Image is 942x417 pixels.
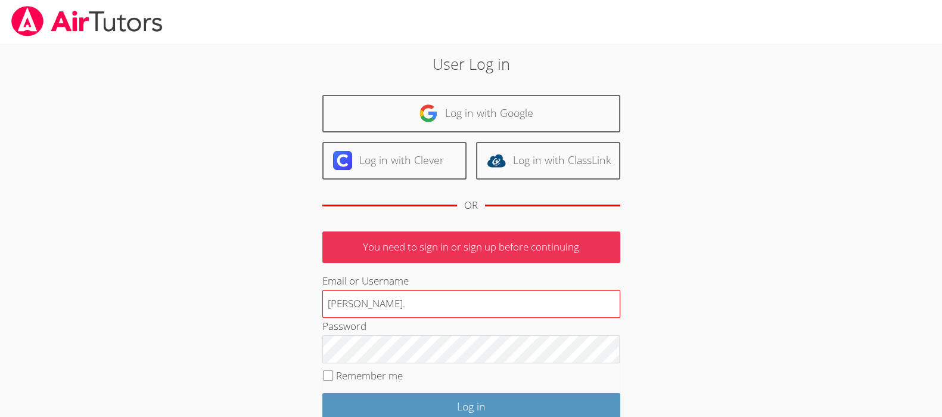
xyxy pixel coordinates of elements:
[322,274,409,288] label: Email or Username
[10,6,164,36] img: airtutors_banner-c4298cdbf04f3fff15de1276eac7730deb9818008684d7c2e4769d2f7ddbe033.png
[217,52,726,75] h2: User Log in
[322,231,620,263] p: You need to sign in or sign up before continuing
[464,197,478,214] div: OR
[322,142,467,180] a: Log in with Clever
[322,95,620,132] a: Log in with Google
[336,369,403,382] label: Remember me
[322,319,366,333] label: Password
[487,151,506,170] img: classlink-logo-d6bb404cc1216ec64c9a2012d9dc4662098be43eaf13dc465df04b49fa7ab582.svg
[333,151,352,170] img: clever-logo-6eab21bc6e7a338710f1a6ff85c0baf02591cd810cc4098c63d3a4b26e2feb20.svg
[419,104,438,123] img: google-logo-50288ca7cdecda66e5e0955fdab243c47b7ad437acaf1139b6f446037453330a.svg
[476,142,620,180] a: Log in with ClassLink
